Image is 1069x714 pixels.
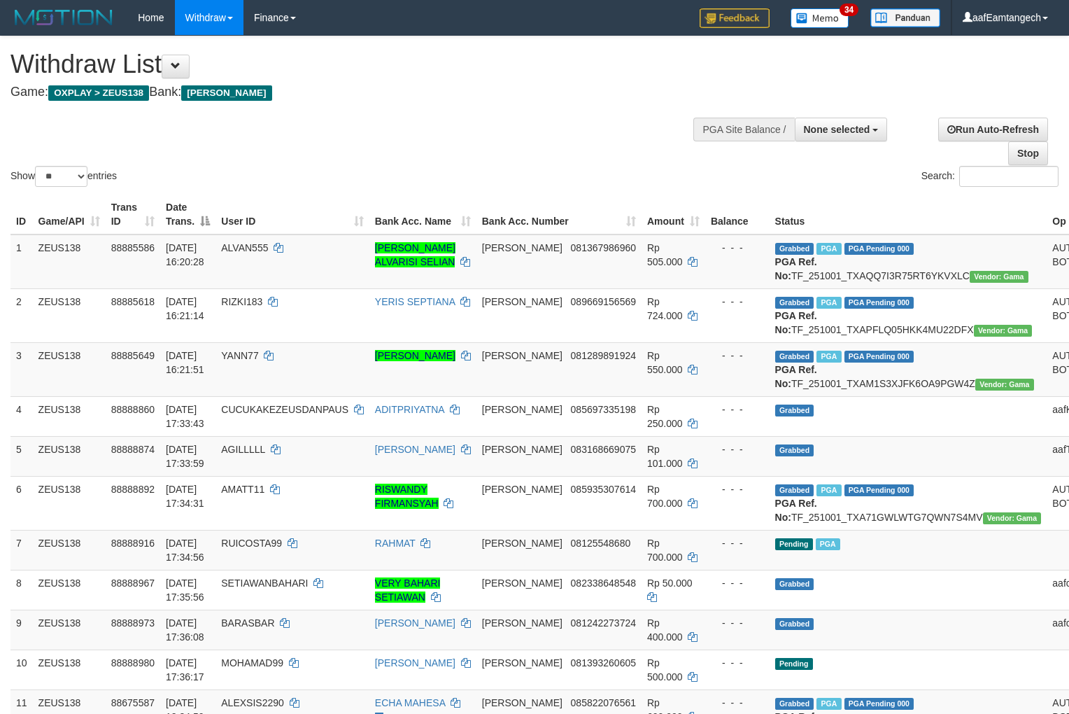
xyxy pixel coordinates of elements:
[711,696,764,710] div: - - -
[647,296,683,321] span: Rp 724.000
[983,512,1042,524] span: Vendor URL: https://trx31.1velocity.biz
[221,577,308,589] span: SETIAWANBAHARI
[221,350,258,361] span: YANN77
[482,617,562,629] span: [PERSON_NAME]
[816,538,840,550] span: Marked by aafsolysreylen
[816,297,841,309] span: Marked by aafanarl
[111,577,155,589] span: 88888967
[775,538,813,550] span: Pending
[647,657,683,682] span: Rp 500.000
[647,242,683,267] span: Rp 505.000
[33,476,106,530] td: ZEUS138
[10,530,33,570] td: 7
[35,166,87,187] select: Showentries
[921,166,1059,187] label: Search:
[33,342,106,396] td: ZEUS138
[775,658,813,670] span: Pending
[816,243,841,255] span: Marked by aafanarl
[816,484,841,496] span: Marked by aafsolysreylen
[482,404,562,415] span: [PERSON_NAME]
[166,444,204,469] span: [DATE] 17:33:59
[840,3,858,16] span: 34
[111,242,155,253] span: 88885586
[166,296,204,321] span: [DATE] 16:21:14
[166,242,204,267] span: [DATE] 16:20:28
[647,444,683,469] span: Rp 101.000
[711,349,764,363] div: - - -
[959,166,1059,187] input: Search:
[775,351,814,363] span: Grabbed
[10,570,33,610] td: 8
[700,8,770,28] img: Feedback.jpg
[571,444,636,455] span: Copy 083168669075 to clipboard
[482,444,562,455] span: [PERSON_NAME]
[375,657,455,668] a: [PERSON_NAME]
[166,484,204,509] span: [DATE] 17:34:31
[476,195,642,234] th: Bank Acc. Number: activate to sort column ascending
[111,484,155,495] span: 88888892
[775,243,814,255] span: Grabbed
[571,484,636,495] span: Copy 085935307614 to clipboard
[571,296,636,307] span: Copy 089669156569 to clipboard
[111,617,155,629] span: 88888973
[711,241,764,255] div: - - -
[375,617,455,629] a: [PERSON_NAME]
[770,234,1047,289] td: TF_251001_TXAQQ7I3R75RT6YKVXLC
[844,297,914,309] span: PGA Pending
[693,118,794,141] div: PGA Site Balance /
[10,650,33,689] td: 10
[775,364,817,389] b: PGA Ref. No:
[221,657,283,668] span: MOHAMAD99
[221,617,274,629] span: BARASBAR
[10,85,699,99] h4: Game: Bank:
[711,656,764,670] div: - - -
[33,234,106,289] td: ZEUS138
[775,578,814,590] span: Grabbed
[647,617,683,643] span: Rp 400.000
[970,271,1028,283] span: Vendor URL: https://trx31.1velocity.biz
[642,195,705,234] th: Amount: activate to sort column ascending
[10,195,33,234] th: ID
[571,697,636,708] span: Copy 085822076561 to clipboard
[974,325,1033,337] span: Vendor URL: https://trx31.1velocity.biz
[111,444,155,455] span: 88888874
[482,577,562,589] span: [PERSON_NAME]
[10,342,33,396] td: 3
[33,530,106,570] td: ZEUS138
[221,484,264,495] span: AMATT11
[770,476,1047,530] td: TF_251001_TXA71GWLWTG7QWN7S4MV
[647,577,693,589] span: Rp 50.000
[571,538,631,549] span: Copy 08125548680 to clipboard
[160,195,215,234] th: Date Trans.: activate to sort column descending
[775,256,817,281] b: PGA Ref. No:
[221,296,262,307] span: RIZKI183
[111,697,155,708] span: 88675587
[375,296,455,307] a: YERIS SEPTIANA
[775,698,814,710] span: Grabbed
[111,538,155,549] span: 88888916
[844,484,914,496] span: PGA Pending
[647,484,683,509] span: Rp 700.000
[775,310,817,335] b: PGA Ref. No:
[571,657,636,668] span: Copy 081393260605 to clipboard
[166,404,204,429] span: [DATE] 17:33:43
[482,242,562,253] span: [PERSON_NAME]
[10,7,117,28] img: MOTION_logo.png
[647,538,683,563] span: Rp 700.000
[10,288,33,342] td: 2
[33,570,106,610] td: ZEUS138
[816,698,841,710] span: Marked by aafpengsreynich
[10,476,33,530] td: 6
[221,444,265,455] span: AGILLLLL
[48,85,149,101] span: OXPLAY > ZEUS138
[375,404,444,415] a: ADITPRIYATNA
[844,698,914,710] span: PGA Pending
[482,484,562,495] span: [PERSON_NAME]
[975,379,1034,391] span: Vendor URL: https://trx31.1velocity.biz
[711,295,764,309] div: - - -
[33,436,106,476] td: ZEUS138
[166,350,204,375] span: [DATE] 16:21:51
[711,482,764,496] div: - - -
[844,243,914,255] span: PGA Pending
[375,444,455,455] a: [PERSON_NAME]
